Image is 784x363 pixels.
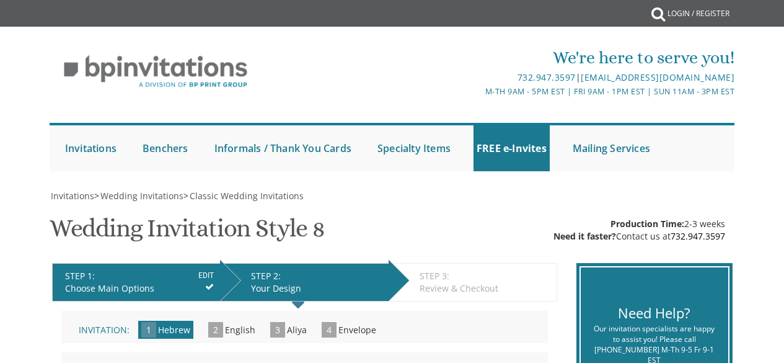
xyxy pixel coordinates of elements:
[570,125,653,171] a: Mailing Services
[211,125,355,171] a: Informals / Thank You Cards
[62,125,120,171] a: Invitations
[188,190,304,202] a: Classic Wedding Invitations
[225,324,255,336] span: English
[65,282,214,295] div: Choose Main Options
[139,125,192,171] a: Benchers
[141,322,156,338] span: 1
[278,45,734,70] div: We're here to serve you!
[374,125,454,171] a: Specialty Items
[420,282,550,295] div: Review & Checkout
[278,85,734,98] div: M-Th 9am - 5pm EST | Fri 9am - 1pm EST | Sun 11am - 3pm EST
[65,270,214,282] div: STEP 1:
[251,270,382,282] div: STEP 2:
[50,190,94,202] a: Invitations
[553,230,616,242] span: Need it faster?
[99,190,183,202] a: Wedding Invitations
[553,218,725,243] div: 2-3 weeks Contact us at
[287,324,307,336] span: Aliya
[198,270,214,281] input: EDIT
[590,303,719,323] div: Need Help?
[190,190,304,202] span: Classic Wedding Invitations
[610,218,684,230] span: Production Time:
[581,71,734,83] a: [EMAIL_ADDRESS][DOMAIN_NAME]
[51,190,94,202] span: Invitations
[473,125,550,171] a: FREE e-Invites
[100,190,183,202] span: Wedding Invitations
[50,46,262,97] img: BP Invitation Loft
[322,322,337,338] span: 4
[94,190,183,202] span: >
[278,70,734,85] div: |
[208,322,223,338] span: 2
[158,324,190,336] span: Hebrew
[518,71,576,83] a: 732.947.3597
[50,215,325,251] h1: Wedding Invitation Style 8
[251,282,382,295] div: Your Design
[79,324,130,336] span: Invitation:
[183,190,304,202] span: >
[338,324,376,336] span: Envelope
[420,270,550,282] div: STEP 3:
[270,322,285,338] span: 3
[671,230,725,242] a: 732.947.3597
